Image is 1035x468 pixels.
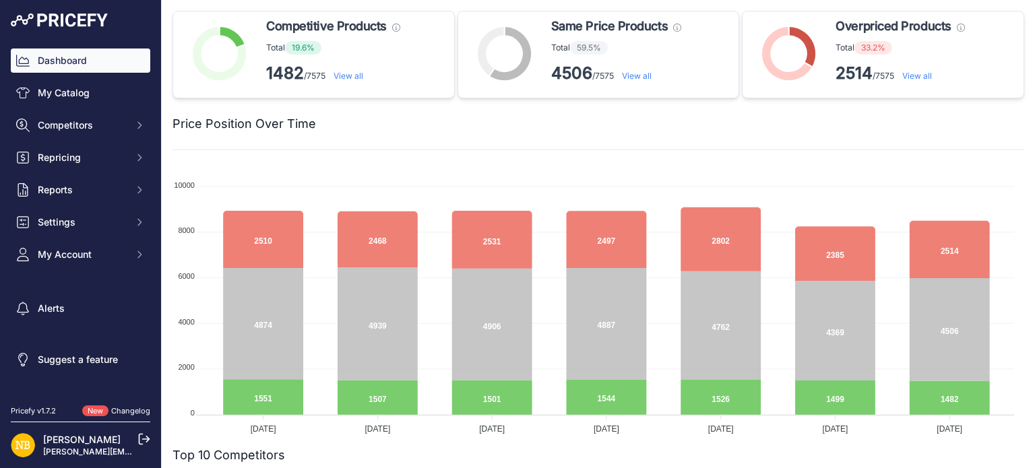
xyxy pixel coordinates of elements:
[551,63,592,83] strong: 4506
[570,41,608,55] span: 59.5%
[43,434,121,445] a: [PERSON_NAME]
[38,215,126,229] span: Settings
[266,63,304,83] strong: 1482
[823,424,848,434] tspan: [DATE]
[251,424,276,434] tspan: [DATE]
[11,405,56,417] div: Pricefy v1.7.2
[38,183,126,197] span: Reports
[551,63,681,84] p: /7575
[266,63,400,84] p: /7575
[178,226,194,234] tspan: 8000
[11,48,150,73] a: Dashboard
[836,63,964,84] p: /7575
[38,151,126,164] span: Repricing
[172,114,316,133] h2: Price Position Over Time
[836,41,964,55] p: Total
[937,424,962,434] tspan: [DATE]
[11,242,150,267] button: My Account
[266,17,387,36] span: Competitive Products
[622,71,652,81] a: View all
[11,13,108,27] img: Pricefy Logo
[38,119,126,132] span: Competitors
[178,272,194,280] tspan: 6000
[854,41,892,55] span: 33.2%
[11,145,150,170] button: Repricing
[178,363,194,371] tspan: 2000
[902,71,932,81] a: View all
[594,424,619,434] tspan: [DATE]
[11,178,150,202] button: Reports
[11,81,150,105] a: My Catalog
[111,406,150,415] a: Changelog
[11,113,150,137] button: Competitors
[11,210,150,234] button: Settings
[334,71,363,81] a: View all
[365,424,390,434] tspan: [DATE]
[11,296,150,321] a: Alerts
[551,41,681,55] p: Total
[11,347,150,372] a: Suggest a feature
[178,318,194,326] tspan: 4000
[836,63,873,83] strong: 2514
[551,17,668,36] span: Same Price Products
[38,248,126,261] span: My Account
[266,41,400,55] p: Total
[11,48,150,389] nav: Sidebar
[285,41,321,55] span: 19.6%
[172,446,285,465] h2: Top 10 Competitors
[174,181,195,189] tspan: 10000
[82,405,108,417] span: New
[708,424,734,434] tspan: [DATE]
[43,446,251,457] a: [PERSON_NAME][EMAIL_ADDRESS][DOMAIN_NAME]
[191,409,195,417] tspan: 0
[479,424,505,434] tspan: [DATE]
[836,17,951,36] span: Overpriced Products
